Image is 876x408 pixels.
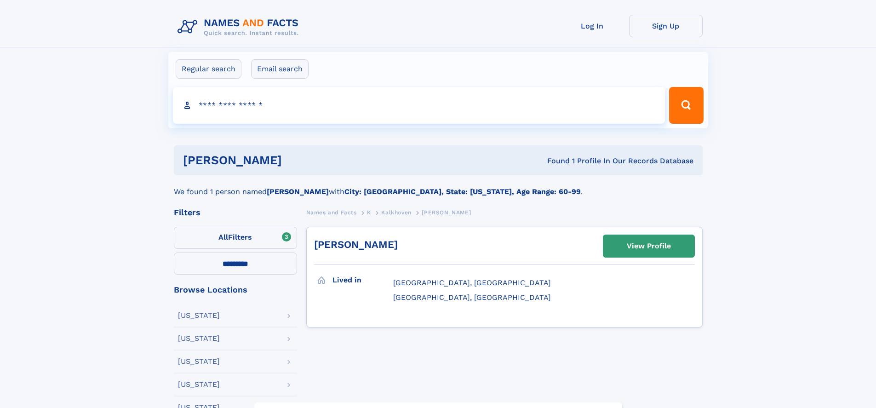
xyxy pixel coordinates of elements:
b: City: [GEOGRAPHIC_DATA], State: [US_STATE], Age Range: 60-99 [344,187,581,196]
div: [US_STATE] [178,381,220,388]
button: Search Button [669,87,703,124]
label: Email search [251,59,309,79]
h3: Lived in [332,272,393,288]
div: [US_STATE] [178,358,220,365]
div: Browse Locations [174,286,297,294]
div: We found 1 person named with . [174,175,703,197]
div: [US_STATE] [178,335,220,342]
div: View Profile [627,236,671,257]
input: search input [173,87,665,124]
a: K [367,207,371,218]
h1: [PERSON_NAME] [183,155,415,166]
img: Logo Names and Facts [174,15,306,40]
a: Log In [555,15,629,37]
a: [PERSON_NAME] [314,239,398,250]
label: Filters [174,227,297,249]
span: [GEOGRAPHIC_DATA], [GEOGRAPHIC_DATA] [393,293,551,302]
b: [PERSON_NAME] [267,187,329,196]
label: Regular search [176,59,241,79]
span: Kalkhoven [381,209,411,216]
div: Filters [174,208,297,217]
span: [PERSON_NAME] [422,209,471,216]
span: All [218,233,228,241]
span: [GEOGRAPHIC_DATA], [GEOGRAPHIC_DATA] [393,278,551,287]
a: Sign Up [629,15,703,37]
div: Found 1 Profile In Our Records Database [414,156,693,166]
a: View Profile [603,235,694,257]
span: K [367,209,371,216]
a: Kalkhoven [381,207,411,218]
div: [US_STATE] [178,312,220,319]
a: Names and Facts [306,207,357,218]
